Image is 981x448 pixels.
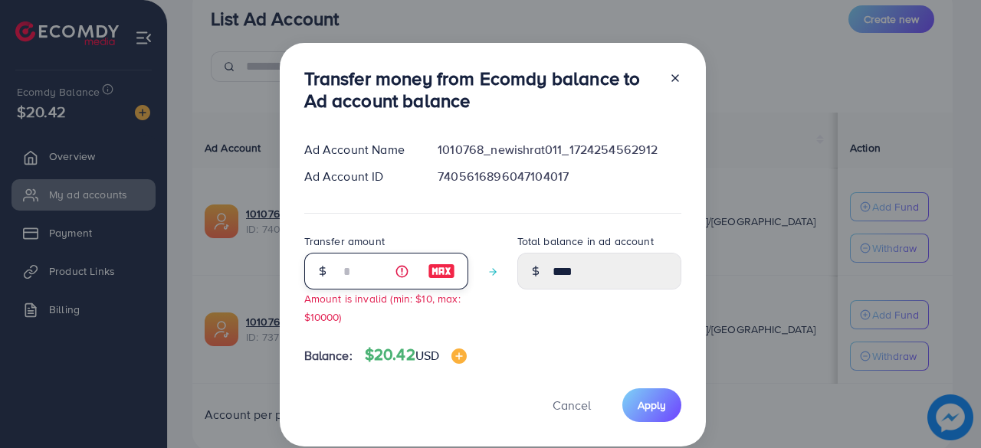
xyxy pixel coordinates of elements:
[553,397,591,414] span: Cancel
[622,388,681,421] button: Apply
[292,168,426,185] div: Ad Account ID
[425,168,693,185] div: 7405616896047104017
[415,347,439,364] span: USD
[304,347,353,365] span: Balance:
[451,348,467,364] img: image
[428,262,455,280] img: image
[292,141,426,159] div: Ad Account Name
[304,234,385,249] label: Transfer amount
[533,388,610,421] button: Cancel
[304,291,461,323] small: Amount is invalid (min: $10, max: $10000)
[365,345,467,365] h4: $20.42
[425,141,693,159] div: 1010768_newishrat011_1724254562912
[638,397,666,413] span: Apply
[304,67,657,112] h3: Transfer money from Ecomdy balance to Ad account balance
[517,234,654,249] label: Total balance in ad account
